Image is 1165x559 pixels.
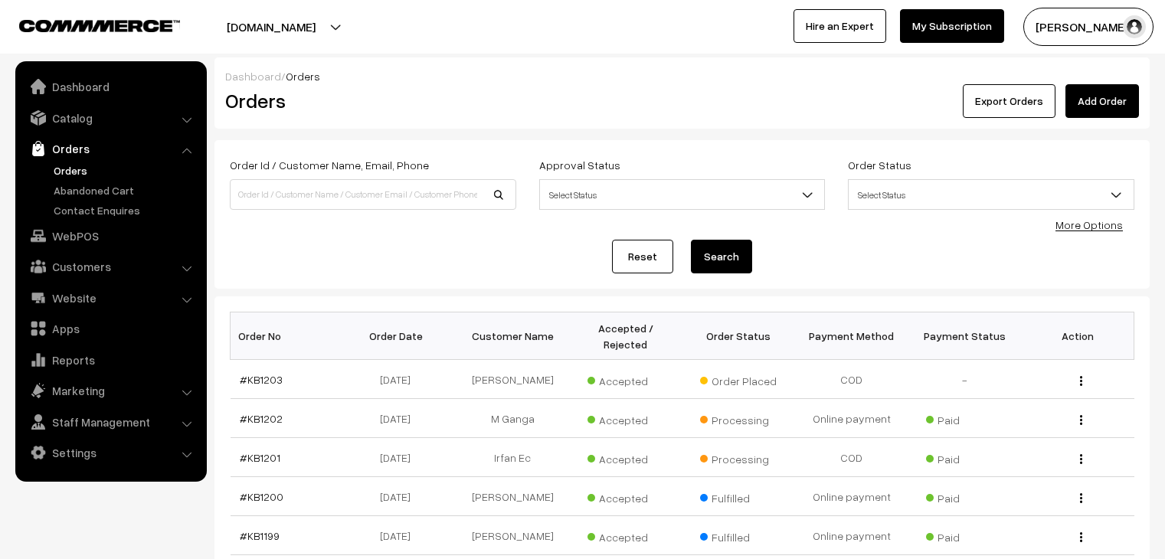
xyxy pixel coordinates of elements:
a: #KB1203 [240,373,283,386]
span: Paid [926,447,1003,467]
span: Select Status [849,181,1134,208]
a: #KB1199 [240,529,280,542]
a: COMMMERCE [19,15,153,34]
img: Menu [1080,532,1082,542]
a: Dashboard [225,70,281,83]
img: Menu [1080,493,1082,503]
span: Select Status [539,179,826,210]
th: Payment Status [908,312,1022,360]
a: #KB1202 [240,412,283,425]
span: Fulfilled [700,486,777,506]
span: Accepted [587,447,664,467]
a: Customers [19,253,201,280]
span: Select Status [540,181,825,208]
th: Order No [231,312,344,360]
th: Accepted / Rejected [569,312,682,360]
td: - [908,360,1022,399]
h2: Orders [225,89,515,113]
a: Hire an Expert [794,9,886,43]
th: Order Date [343,312,457,360]
a: Add Order [1065,84,1139,118]
span: Accepted [587,408,664,428]
a: Website [19,284,201,312]
td: [PERSON_NAME] [457,477,570,516]
td: Online payment [795,399,908,438]
label: Order Status [848,157,911,173]
span: Paid [926,486,1003,506]
span: Accepted [587,525,664,545]
a: WebPOS [19,222,201,250]
th: Action [1021,312,1134,360]
a: Contact Enquires [50,202,201,218]
th: Order Status [682,312,796,360]
span: Accepted [587,486,664,506]
label: Approval Status [539,157,620,173]
button: [PERSON_NAME]… [1023,8,1154,46]
img: Menu [1080,415,1082,425]
button: Search [691,240,752,273]
span: Select Status [848,179,1134,210]
td: [DATE] [343,516,457,555]
td: [PERSON_NAME] [457,516,570,555]
img: COMMMERCE [19,20,180,31]
td: Online payment [795,477,908,516]
a: Marketing [19,377,201,404]
th: Customer Name [457,312,570,360]
td: [DATE] [343,477,457,516]
a: Reset [612,240,673,273]
th: Payment Method [795,312,908,360]
button: Export Orders [963,84,1055,118]
span: Fulfilled [700,525,777,545]
span: Paid [926,525,1003,545]
a: More Options [1055,218,1123,231]
div: / [225,68,1139,84]
button: [DOMAIN_NAME] [173,8,369,46]
td: COD [795,360,908,399]
a: Settings [19,439,201,466]
td: Online payment [795,516,908,555]
img: Menu [1080,376,1082,386]
img: Menu [1080,454,1082,464]
a: #KB1200 [240,490,283,503]
span: Accepted [587,369,664,389]
a: #KB1201 [240,451,280,464]
span: Orders [286,70,320,83]
td: [DATE] [343,360,457,399]
label: Order Id / Customer Name, Email, Phone [230,157,429,173]
a: Dashboard [19,73,201,100]
td: [PERSON_NAME] [457,360,570,399]
span: Paid [926,408,1003,428]
td: M Ganga [457,399,570,438]
a: Catalog [19,104,201,132]
a: Staff Management [19,408,201,436]
a: My Subscription [900,9,1004,43]
img: user [1123,15,1146,38]
a: Orders [19,135,201,162]
a: Abandoned Cart [50,182,201,198]
span: Processing [700,408,777,428]
td: COD [795,438,908,477]
span: Processing [700,447,777,467]
a: Orders [50,162,201,178]
td: [DATE] [343,399,457,438]
td: Irfan Ec [457,438,570,477]
input: Order Id / Customer Name / Customer Email / Customer Phone [230,179,516,210]
span: Order Placed [700,369,777,389]
a: Reports [19,346,201,374]
a: Apps [19,315,201,342]
td: [DATE] [343,438,457,477]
